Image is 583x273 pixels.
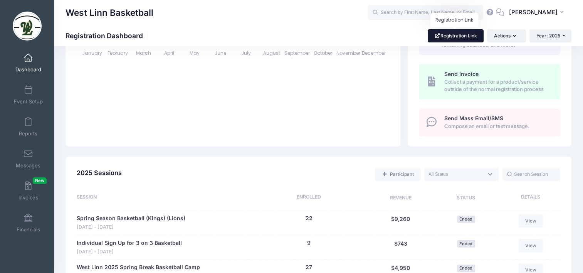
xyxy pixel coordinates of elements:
button: 22 [305,214,312,222]
tspan: September [284,50,310,56]
a: Messages [10,145,47,172]
tspan: April [164,50,174,56]
a: Financials [10,209,47,236]
tspan: November [336,50,361,56]
tspan: January [82,50,102,56]
a: Spring Season Basketball (Kings) (Lions) [77,214,185,222]
span: Ended [457,240,475,247]
span: Send Mass Email/SMS [444,115,503,121]
span: Ended [457,216,475,223]
span: Year: 2025 [536,33,560,39]
a: Send Mass Email/SMS Compose an email or text message. [419,108,560,136]
tspan: October [314,50,333,56]
span: Collect a payment for a product/service outside of the normal registration process [444,78,551,93]
a: Dashboard [10,49,47,76]
span: Compose an email or text message. [444,123,551,130]
div: Revenue [367,194,435,203]
span: Invoices [18,194,38,201]
div: Registration Link [430,13,478,27]
input: Search Session [502,168,560,181]
span: 2025 Sessions [77,169,122,177]
button: 9 [307,239,311,247]
tspan: June [215,50,226,56]
span: Financials [17,226,40,233]
tspan: December [362,50,386,56]
div: Status [435,194,497,203]
a: Send Invoice Collect a payment for a product/service outside of the normal registration process [419,64,560,99]
a: West Linn 2025 Spring Break Basketball Camp [77,263,200,271]
a: Registration Link [428,29,484,42]
h1: West Linn Basketball [66,4,153,22]
div: Details [497,194,560,203]
textarea: Search [428,171,483,178]
a: Reports [10,113,47,140]
h1: Registration Dashboard [66,32,150,40]
a: InvoicesNew [10,177,47,204]
tspan: May [190,50,200,56]
span: Reports [19,130,37,137]
tspan: February [108,50,128,56]
span: New [33,177,47,184]
tspan: August [263,50,280,56]
div: Session [77,194,251,203]
img: West Linn Basketball [13,12,42,40]
span: [PERSON_NAME] [509,8,558,17]
span: [DATE] - [DATE] [77,224,185,231]
span: [DATE] - [DATE] [77,248,182,256]
a: View [518,239,543,252]
button: Year: 2025 [529,29,571,42]
tspan: 0 [86,40,89,47]
button: Actions [487,29,526,42]
div: $9,260 [367,214,435,231]
button: [PERSON_NAME] [504,4,571,22]
span: Dashboard [15,66,41,73]
span: Event Setup [14,98,43,105]
a: Add a new manual registration [375,168,420,181]
span: Ended [457,265,475,272]
div: $743 [367,239,435,256]
a: View [518,214,543,228]
button: 27 [306,263,312,271]
input: Search by First Name, Last Name, or Email... [368,5,483,20]
tspan: March [136,50,151,56]
div: Enrolled [251,194,367,203]
a: Individual Sign Up for 3 on 3 Basketball [77,239,182,247]
span: Send Invoice [444,71,479,77]
tspan: July [241,50,251,56]
span: Messages [16,162,40,169]
a: Event Setup [10,81,47,108]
